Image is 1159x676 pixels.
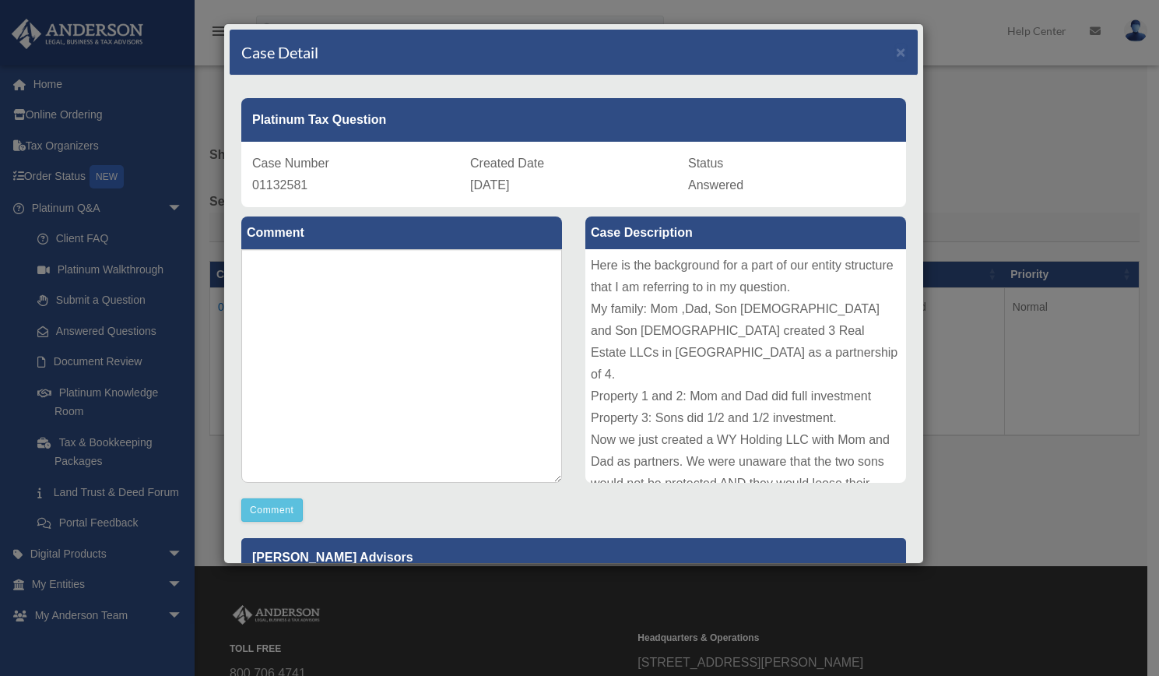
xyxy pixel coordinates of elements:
[688,178,743,192] span: Answered
[896,44,906,60] button: Close
[470,157,544,170] span: Created Date
[241,538,906,576] p: [PERSON_NAME] Advisors
[241,498,303,522] button: Comment
[688,157,723,170] span: Status
[252,178,307,192] span: 01132581
[896,43,906,61] span: ×
[241,217,562,249] label: Comment
[241,98,906,142] div: Platinum Tax Question
[585,249,906,483] div: Here is the background for a part of our entity structure that I am referring to in my question. ...
[241,41,318,63] h4: Case Detail
[585,217,906,249] label: Case Description
[252,157,329,170] span: Case Number
[470,178,509,192] span: [DATE]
